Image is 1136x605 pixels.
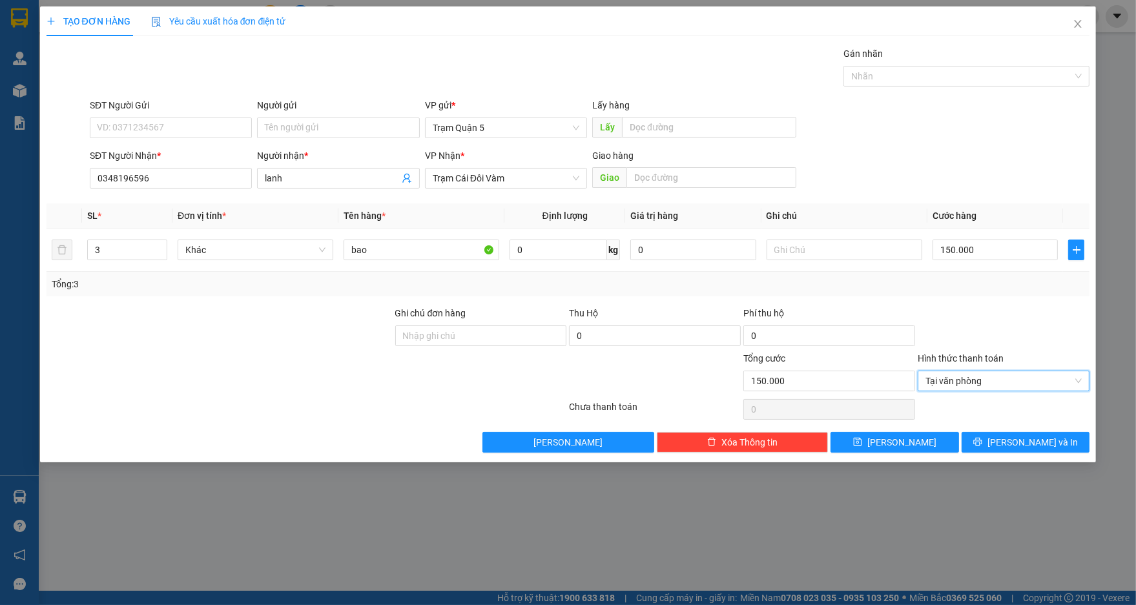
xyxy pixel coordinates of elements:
[1068,240,1084,260] button: plus
[973,437,982,447] span: printer
[84,42,195,57] div: A LAI
[257,149,419,163] div: Người nhận
[569,308,598,318] span: Thu Hộ
[90,149,252,163] div: SĐT Người Nhận
[82,83,196,101] div: 50.000
[630,210,678,221] span: Giá trị hàng
[344,210,386,221] span: Tên hàng
[592,167,626,188] span: Giao
[592,150,634,161] span: Giao hàng
[962,432,1090,453] button: printer[PERSON_NAME] và In
[90,98,252,112] div: SĐT Người Gửi
[1060,6,1096,43] button: Close
[592,100,630,110] span: Lấy hàng
[425,150,460,161] span: VP Nhận
[622,117,796,138] input: Dọc đường
[918,353,1004,364] label: Hình thức thanh toán
[482,432,654,453] button: [PERSON_NAME]
[395,325,567,346] input: Ghi chú đơn hàng
[395,308,466,318] label: Ghi chú đơn hàng
[84,11,195,42] div: Trạm Đầm Dơi
[707,437,716,447] span: delete
[185,240,325,260] span: Khác
[84,12,114,26] span: Nhận:
[1073,19,1083,29] span: close
[402,173,412,183] span: user-add
[46,17,56,26] span: plus
[52,240,72,260] button: delete
[425,98,587,112] div: VP gửi
[925,371,1082,391] span: Tại văn phòng
[853,437,862,447] span: save
[151,17,161,27] img: icon
[344,240,499,260] input: VD: Bàn, Ghế
[568,400,742,422] div: Chưa thanh toán
[933,210,976,221] span: Cước hàng
[592,117,622,138] span: Lấy
[433,169,579,188] span: Trạm Cái Đôi Vàm
[767,240,922,260] input: Ghi Chú
[178,210,226,221] span: Đơn vị tính
[533,435,603,449] span: [PERSON_NAME]
[721,435,778,449] span: Xóa Thông tin
[11,12,31,26] span: Gửi:
[1069,245,1084,255] span: plus
[743,306,915,325] div: Phí thu hộ
[11,11,75,42] div: Trạm Quận 5
[257,98,419,112] div: Người gửi
[52,277,439,291] div: Tổng: 3
[657,432,829,453] button: deleteXóa Thông tin
[46,16,130,26] span: TẠO ĐƠN HÀNG
[867,435,936,449] span: [PERSON_NAME]
[630,240,756,260] input: 0
[626,167,796,188] input: Dọc đường
[761,203,927,229] th: Ghi chú
[843,48,883,59] label: Gán nhãn
[433,118,579,138] span: Trạm Quận 5
[607,240,620,260] span: kg
[743,353,785,364] span: Tổng cước
[87,210,98,221] span: SL
[84,57,195,76] div: 0947635773
[542,210,588,221] span: Định lượng
[987,435,1078,449] span: [PERSON_NAME] và In
[151,16,286,26] span: Yêu cầu xuất hóa đơn điện tử
[831,432,958,453] button: save[PERSON_NAME]
[82,87,100,100] span: CC :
